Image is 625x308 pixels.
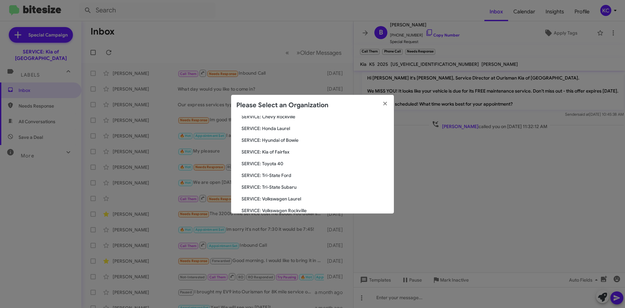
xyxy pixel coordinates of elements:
[242,207,389,214] span: SERVICE: Volkswagen Rockville
[242,113,389,120] span: SERVICE: Chevy Rockville
[242,196,389,202] span: SERVICE: Volkswagen Laurel
[236,100,328,110] h2: Please Select an Organization
[242,160,389,167] span: SERVICE: Toyota 40
[242,125,389,132] span: SERVICE: Honda Laurel
[242,137,389,143] span: SERVICE: Hyundai of Bowie
[242,149,389,155] span: SERVICE: Kia of Fairfax
[242,184,389,190] span: SERVICE: Tri-State Subaru
[242,172,389,179] span: SERVICE: Tri-State Ford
